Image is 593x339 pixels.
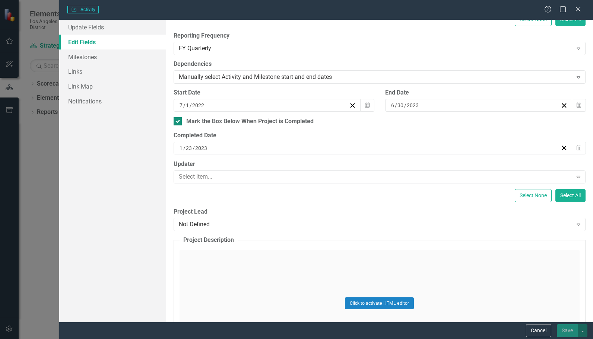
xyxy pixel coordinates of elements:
[179,44,573,53] div: FY Quarterly
[59,94,166,109] a: Notifications
[179,220,573,229] div: Not Defined
[59,35,166,49] a: Edit Fields
[186,117,314,126] div: Mark the Box Below When Project is Completed
[180,236,238,244] legend: Project Description
[555,13,586,26] button: Select All
[515,189,552,202] button: Select None
[59,49,166,64] a: Milestones
[183,145,185,151] span: /
[193,145,195,151] span: /
[555,189,586,202] button: Select All
[385,89,586,97] div: End Date
[59,79,166,94] a: Link Map
[174,89,374,97] div: Start Date
[174,131,586,140] div: Completed Date
[174,32,586,40] label: Reporting Frequency
[404,102,406,109] span: /
[174,60,586,68] label: Dependencies
[395,102,397,109] span: /
[59,20,166,35] a: Update Fields
[345,297,414,309] button: Click to activate HTML editor
[557,324,578,337] button: Save
[67,6,98,13] span: Activity
[174,208,586,216] label: Project Lead
[190,102,192,109] span: /
[174,160,586,169] label: Updater
[179,73,573,81] div: Manually select Activity and Milestone start and end dates
[526,324,551,337] button: Cancel
[183,102,185,109] span: /
[515,13,552,26] button: Select None
[59,64,166,79] a: Links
